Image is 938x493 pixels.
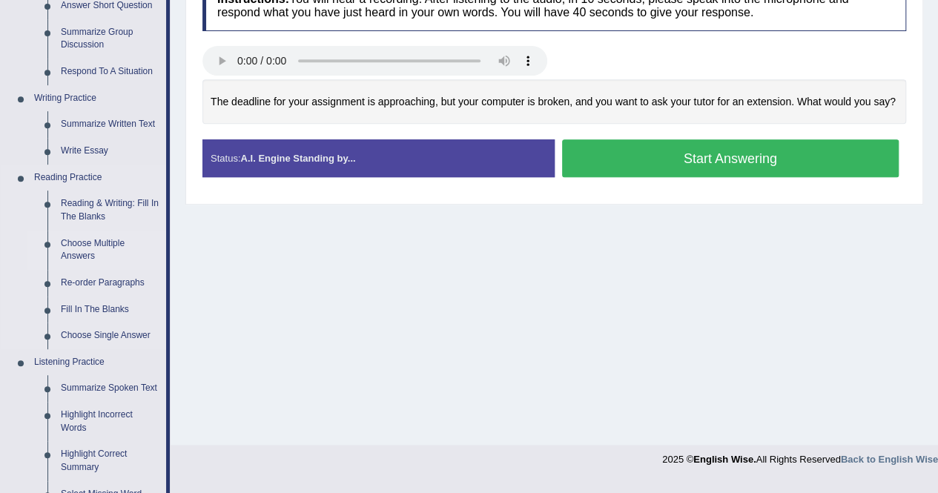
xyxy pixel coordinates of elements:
[202,79,906,125] div: The deadline for your assignment is approaching, but your computer is broken, and you want to ask...
[562,139,899,177] button: Start Answering
[54,231,166,270] a: Choose Multiple Answers
[54,375,166,402] a: Summarize Spoken Text
[54,441,166,480] a: Highlight Correct Summary
[240,153,355,164] strong: A.I. Engine Standing by...
[27,349,166,376] a: Listening Practice
[54,402,166,441] a: Highlight Incorrect Words
[54,191,166,230] a: Reading & Writing: Fill In The Blanks
[841,454,938,465] a: Back to English Wise
[27,85,166,112] a: Writing Practice
[662,445,938,466] div: 2025 © All Rights Reserved
[27,165,166,191] a: Reading Practice
[54,111,166,138] a: Summarize Written Text
[54,59,166,85] a: Respond To A Situation
[54,270,166,297] a: Re-order Paragraphs
[54,138,166,165] a: Write Essay
[54,297,166,323] a: Fill In The Blanks
[693,454,756,465] strong: English Wise.
[54,19,166,59] a: Summarize Group Discussion
[54,322,166,349] a: Choose Single Answer
[202,139,555,177] div: Status:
